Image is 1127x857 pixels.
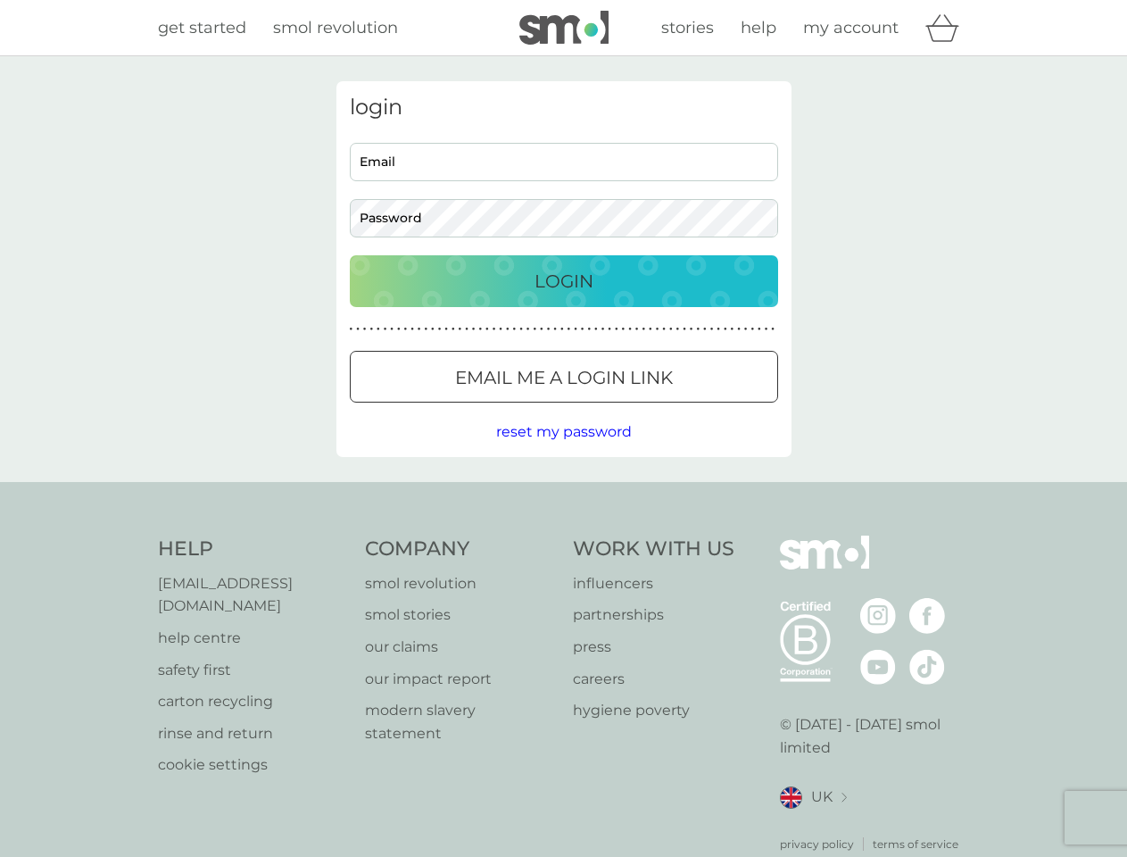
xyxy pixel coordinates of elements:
[485,325,489,334] p: ●
[737,325,741,334] p: ●
[513,325,517,334] p: ●
[731,325,734,334] p: ●
[601,325,605,334] p: ●
[431,325,435,334] p: ●
[158,536,348,563] h4: Help
[803,15,899,41] a: my account
[363,325,367,334] p: ●
[573,668,734,691] a: careers
[587,325,591,334] p: ●
[158,722,348,745] a: rinse and return
[365,699,555,745] a: modern slavery statement
[410,325,414,334] p: ●
[573,603,734,627] a: partnerships
[909,649,945,685] img: visit the smol Tiktok page
[350,325,353,334] p: ●
[365,668,555,691] p: our impact report
[350,351,778,403] button: Email me a login link
[350,255,778,307] button: Login
[377,325,380,334] p: ●
[519,325,523,334] p: ●
[369,325,373,334] p: ●
[478,325,482,334] p: ●
[350,95,778,121] h3: login
[273,15,398,41] a: smol revolution
[444,325,448,334] p: ●
[397,325,401,334] p: ●
[158,572,348,618] p: [EMAIL_ADDRESS][DOMAIN_NAME]
[649,325,652,334] p: ●
[696,325,700,334] p: ●
[534,267,593,295] p: Login
[780,836,854,853] a: privacy policy
[873,836,958,853] a: terms of service
[594,325,598,334] p: ●
[455,363,673,392] p: Email me a login link
[365,636,555,659] a: our claims
[418,325,421,334] p: ●
[724,325,727,334] p: ●
[526,325,530,334] p: ●
[741,15,776,41] a: help
[465,325,468,334] p: ●
[499,325,502,334] p: ●
[356,325,360,334] p: ●
[496,420,632,444] button: reset my password
[365,572,555,595] a: smol revolution
[560,325,564,334] p: ●
[158,15,246,41] a: get started
[780,786,802,809] img: UK flag
[662,325,666,334] p: ●
[780,713,970,759] p: © [DATE] - [DATE] smol limited
[424,325,427,334] p: ●
[780,536,869,596] img: smol
[710,325,714,334] p: ●
[717,325,720,334] p: ●
[573,572,734,595] a: influencers
[547,325,551,334] p: ●
[273,18,398,37] span: smol revolution
[676,325,680,334] p: ●
[656,325,659,334] p: ●
[158,659,348,682] a: safety first
[573,699,734,722] a: hygiene poverty
[703,325,707,334] p: ●
[765,325,768,334] p: ●
[533,325,536,334] p: ●
[472,325,476,334] p: ●
[158,627,348,650] p: help centre
[459,325,462,334] p: ●
[158,690,348,713] p: carton recycling
[438,325,442,334] p: ●
[683,325,686,334] p: ●
[519,11,609,45] img: smol
[635,325,639,334] p: ●
[860,649,896,685] img: visit the smol Youtube page
[452,325,455,334] p: ●
[365,536,555,563] h4: Company
[158,753,348,777] a: cookie settings
[404,325,408,334] p: ●
[860,598,896,634] img: visit the smol Instagram page
[622,325,626,334] p: ●
[811,786,833,809] span: UK
[540,325,543,334] p: ●
[758,325,761,334] p: ●
[384,325,387,334] p: ●
[661,15,714,41] a: stories
[573,636,734,659] a: press
[741,18,776,37] span: help
[365,603,555,627] a: smol stories
[750,325,754,334] p: ●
